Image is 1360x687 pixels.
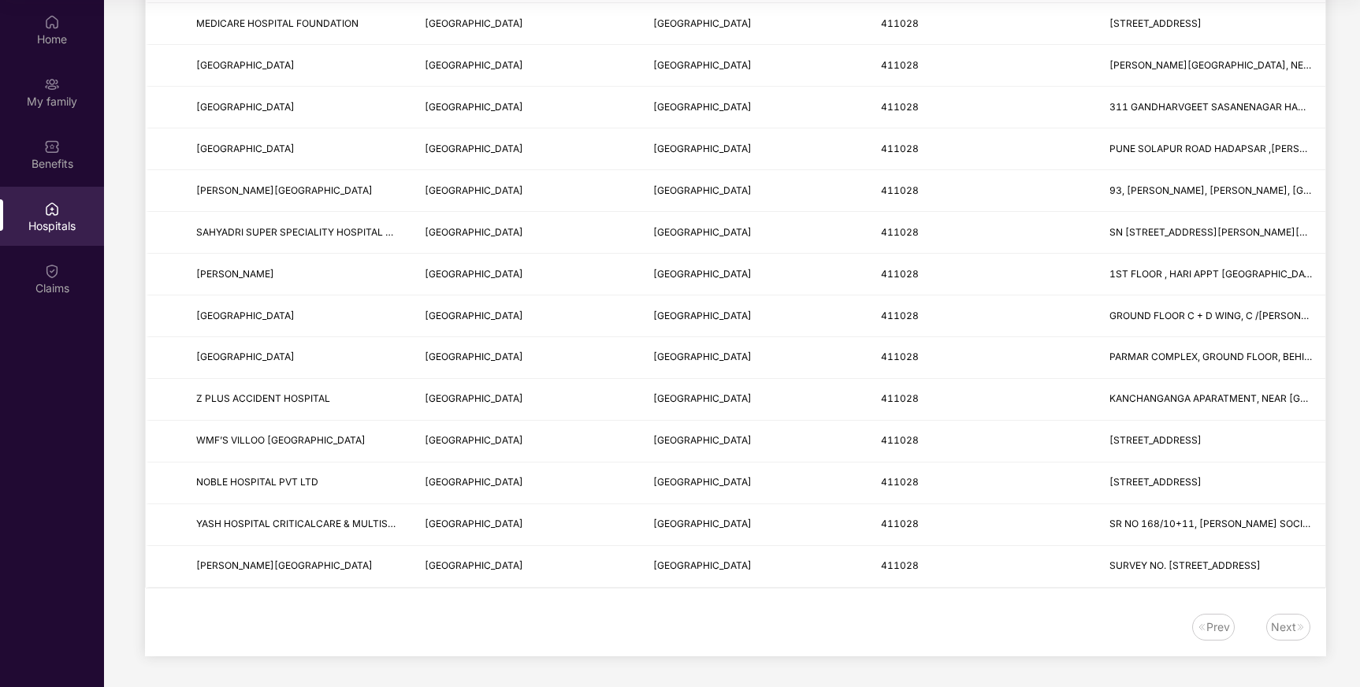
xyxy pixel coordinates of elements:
[641,462,869,504] td: PUNE
[184,337,412,379] td: ABANE HOSPITAL
[412,421,641,462] td: MAHARASHTRA
[412,546,641,588] td: MAHARASHTRA
[1097,504,1325,546] td: SR NO 168/10+11, MADHAV BAUG SOCIETY,KESHAV CHOWK
[196,392,330,404] span: Z PLUS ACCIDENT HOSPITAL
[1109,476,1202,488] span: [STREET_ADDRESS]
[44,14,60,30] img: svg+xml;base64,PHN2ZyBpZD0iSG9tZSIgeG1sbnM9Imh0dHA6Ly93d3cudzMub3JnLzIwMDAvc3ZnIiB3aWR0aD0iMjAiIG...
[881,184,919,196] span: 411028
[641,421,869,462] td: PUNE
[1097,87,1325,128] td: 311 GANDHARVGEET SASANENAGAR HADPSAR PUNE
[412,212,641,254] td: MAHARASHTRA
[1197,622,1206,632] img: svg+xml;base64,PHN2ZyB4bWxucz0iaHR0cDovL3d3dy53My5vcmcvMjAwMC9zdmciIHdpZHRoPSIxNiIgaGVpZ2h0PSIxNi...
[641,45,869,87] td: PUNE
[44,201,60,217] img: svg+xml;base64,PHN2ZyBpZD0iSG9zcGl0YWxzIiB4bWxucz0iaHR0cDovL3d3dy53My5vcmcvMjAwMC9zdmciIHdpZHRoPS...
[641,254,869,295] td: PUNE
[1097,462,1325,504] td: # 153, MAGARPATTA CITY ROAD, HADAPSAR
[1109,434,1202,446] span: [STREET_ADDRESS]
[184,128,412,170] td: SAI SPANDAN HOSPITAL
[196,17,359,29] span: MEDICARE HOSPITAL FOUNDATION
[1206,618,1230,636] div: Prev
[412,337,641,379] td: MAHARASHTRA
[641,3,869,45] td: PUNE
[881,476,919,488] span: 411028
[1097,337,1325,379] td: PARMAR COMPLEX, GROUND FLOOR, BEHIND LOKSEVA HANUMAN MANDIR, GADITAL , HADPSAR
[881,392,919,404] span: 411028
[425,310,523,321] span: [GEOGRAPHIC_DATA]
[196,184,373,196] span: [PERSON_NAME][GEOGRAPHIC_DATA]
[1296,622,1306,632] img: svg+xml;base64,PHN2ZyB4bWxucz0iaHR0cDovL3d3dy53My5vcmcvMjAwMC9zdmciIHdpZHRoPSIxNiIgaGVpZ2h0PSIxNi...
[196,310,295,321] span: [GEOGRAPHIC_DATA]
[881,143,919,154] span: 411028
[881,518,919,529] span: 411028
[184,3,412,45] td: MEDICARE HOSPITAL FOUNDATION
[412,504,641,546] td: MAHARASHTRA
[425,476,523,488] span: [GEOGRAPHIC_DATA]
[1097,45,1325,87] td: RAMANAND COMPLEX, NEAR JANSEVA BANK, PUNE-SOLAPUR ROAD, HADAPSAR, PUNE 411028
[196,59,295,71] span: [GEOGRAPHIC_DATA]
[184,212,412,254] td: SAHYADRI SUPER SPECIALITY HOSPITAL HADAPSAR
[1097,128,1325,170] td: PUNE SOLAPUR ROAD HADAPSAR ,SHIVAM COMPLX NEAR SADHANA CO OP BANK PUNE -411028
[1271,618,1296,636] div: Next
[641,170,869,212] td: PUNE
[44,76,60,92] img: svg+xml;base64,PHN2ZyB3aWR0aD0iMjAiIGhlaWdodD0iMjAiIHZpZXdCb3g9IjAgMCAyMCAyMCIgZmlsbD0ibm9uZSIgeG...
[196,351,295,362] span: [GEOGRAPHIC_DATA]
[412,254,641,295] td: MAHARASHTRA
[1097,546,1325,588] td: SURVEY NO. 229/1A, KAMDHENU ESTATE, HADAPSAR, PUNE - 411028
[653,226,752,238] span: [GEOGRAPHIC_DATA]
[425,59,523,71] span: [GEOGRAPHIC_DATA]
[1097,3,1325,45] td: 17 1/2 NALI TUPE NAGARMAL WADI ,HADAPSAR , PUNE , PUNE , MAHARASHTRA , 411028
[412,170,641,212] td: MAHARASHTRA
[196,143,295,154] span: [GEOGRAPHIC_DATA]
[641,504,869,546] td: PUNE
[425,17,523,29] span: [GEOGRAPHIC_DATA]
[196,476,318,488] span: NOBLE HOSPITAL PVT LTD
[641,87,869,128] td: PUNE
[653,392,752,404] span: [GEOGRAPHIC_DATA]
[641,128,869,170] td: PUNE
[653,268,752,280] span: [GEOGRAPHIC_DATA]
[184,379,412,421] td: Z PLUS ACCIDENT HOSPITAL
[653,184,752,196] span: [GEOGRAPHIC_DATA]
[425,268,523,280] span: [GEOGRAPHIC_DATA]
[881,17,919,29] span: 411028
[1097,254,1325,295] td: 1ST FLOOR , HARI APPT PUNE SOLAPUR ROAD, GADITAL
[881,351,919,362] span: 411028
[653,310,752,321] span: [GEOGRAPHIC_DATA]
[653,17,752,29] span: [GEOGRAPHIC_DATA]
[184,170,412,212] td: H V DESAI EYE HOSPITAL
[425,434,523,446] span: [GEOGRAPHIC_DATA]
[641,546,869,588] td: PUNE
[196,226,437,238] span: SAHYADRI SUPER SPECIALITY HOSPITAL HADAPSAR
[1097,212,1325,254] td: SN 163, BHOSALE GARDEN RD, BESIDE BHOSALE NAGAR, HADAPSAR, PUNE, MAHARASHTRA 411028
[881,226,919,238] span: 411028
[653,476,752,488] span: [GEOGRAPHIC_DATA]
[641,379,869,421] td: PUNE
[1097,379,1325,421] td: KANCHANGANGA APARATMENT, NEAR MANOHAR CLOTHE CENTRE, PUNE - SOLAPUR HIHAY, HADAPSAR, PUNE
[425,226,523,238] span: [GEOGRAPHIC_DATA]
[881,310,919,321] span: 411028
[412,45,641,87] td: MAHARASHTRA
[44,139,60,154] img: svg+xml;base64,PHN2ZyBpZD0iQmVuZWZpdHMiIHhtbG5zPSJodHRwOi8vd3d3LnczLm9yZy8yMDAwL3N2ZyIgd2lkdGg9Ij...
[881,59,919,71] span: 411028
[412,379,641,421] td: MAHARASHTRA
[1109,101,1358,113] span: 311 GANDHARVGEET SASANENAGAR HADPSAR PUNE
[881,559,919,571] span: 411028
[425,392,523,404] span: [GEOGRAPHIC_DATA]
[412,462,641,504] td: MAHARASHTRA
[412,128,641,170] td: MAHARASHTRA
[412,3,641,45] td: MAHARASHTRA
[196,559,373,571] span: [PERSON_NAME][GEOGRAPHIC_DATA]
[184,462,412,504] td: NOBLE HOSPITAL PVT LTD
[184,295,412,337] td: PAARASMANI HOSPITAL
[881,101,919,113] span: 411028
[425,518,523,529] span: [GEOGRAPHIC_DATA]
[44,263,60,279] img: svg+xml;base64,PHN2ZyBpZD0iQ2xhaW0iIHhtbG5zPSJodHRwOi8vd3d3LnczLm9yZy8yMDAwL3N2ZyIgd2lkdGg9IjIwIi...
[653,59,752,71] span: [GEOGRAPHIC_DATA]
[641,212,869,254] td: PUNE
[425,143,523,154] span: [GEOGRAPHIC_DATA]
[425,101,523,113] span: [GEOGRAPHIC_DATA]
[412,295,641,337] td: MAHARASHTRA
[653,101,752,113] span: [GEOGRAPHIC_DATA]
[425,559,523,571] span: [GEOGRAPHIC_DATA]
[641,295,869,337] td: PUNE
